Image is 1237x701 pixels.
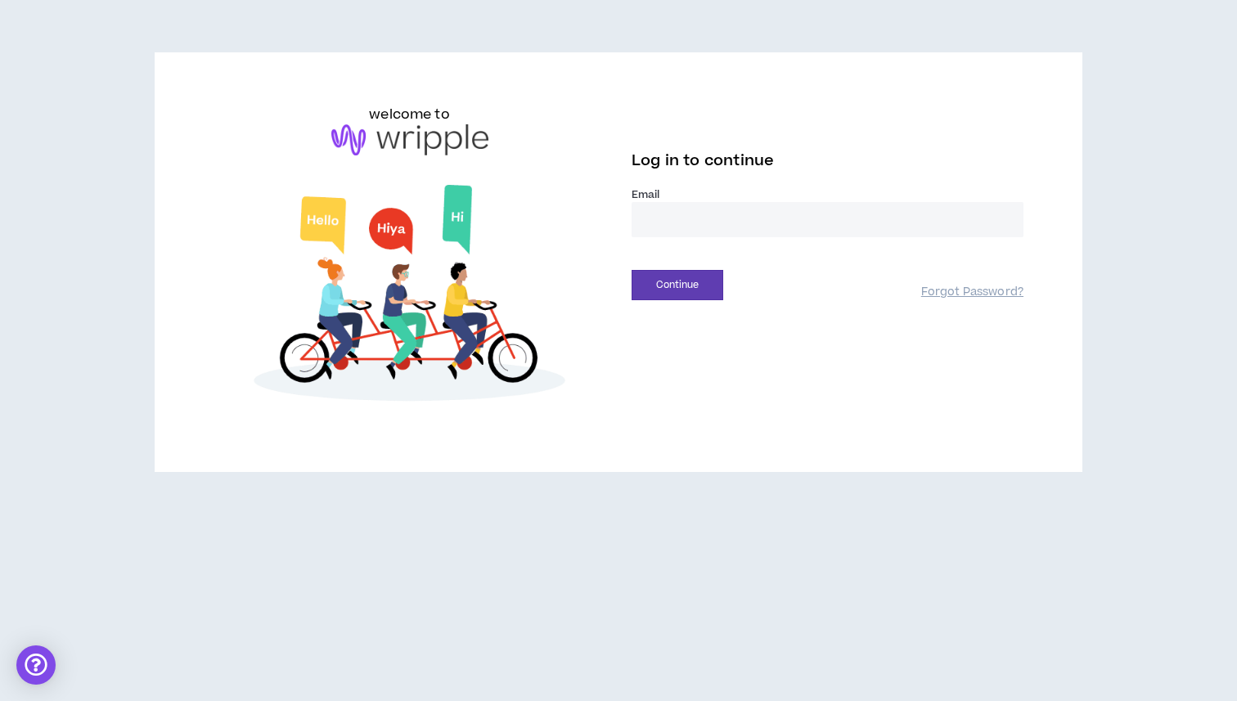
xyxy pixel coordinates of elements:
[369,105,450,124] h6: welcome to
[632,151,774,171] span: Log in to continue
[632,187,1023,202] label: Email
[16,645,56,685] div: Open Intercom Messenger
[331,124,488,155] img: logo-brand.png
[214,172,605,420] img: Welcome to Wripple
[921,285,1023,300] a: Forgot Password?
[632,270,723,300] button: Continue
